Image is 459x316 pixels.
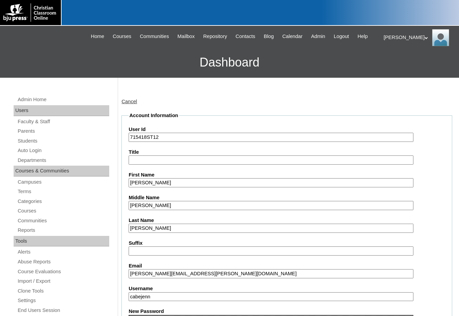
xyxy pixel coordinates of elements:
div: [PERSON_NAME] [384,29,453,46]
label: Username [129,285,445,292]
a: Courses [17,207,109,215]
a: Communities [136,33,173,40]
a: Terms [17,187,109,196]
label: First Name [129,171,445,179]
a: Communities [17,217,109,225]
span: Admin [311,33,325,40]
a: Logout [330,33,353,40]
div: Courses & Communities [14,166,109,176]
span: Mailbox [178,33,195,40]
label: Last Name [129,217,445,224]
label: Title [129,149,445,156]
span: Communities [140,33,169,40]
a: Departments [17,156,109,165]
div: Users [14,105,109,116]
img: Melanie Sevilla [432,29,449,46]
a: Calendar [279,33,306,40]
span: Help [358,33,368,40]
a: Cancel [121,99,137,104]
span: Home [91,33,104,40]
a: Parents [17,127,109,135]
label: New Password [129,308,445,315]
span: Logout [334,33,349,40]
a: Courses [109,33,135,40]
span: Courses [113,33,131,40]
a: Mailbox [174,33,198,40]
label: Middle Name [129,194,445,201]
span: Repository [203,33,227,40]
a: Import / Export [17,277,109,285]
label: Suffix [129,240,445,247]
div: Tools [14,236,109,247]
h3: Dashboard [3,47,456,78]
a: Clone Tools [17,287,109,295]
span: Calendar [282,33,302,40]
a: Alerts [17,248,109,256]
a: Settings [17,296,109,305]
a: Repository [200,33,230,40]
img: logo-white.png [3,3,58,22]
legend: Account Information [129,112,179,119]
a: End Users Session [17,306,109,315]
a: Contacts [232,33,259,40]
label: Email [129,262,445,269]
a: Reports [17,226,109,235]
a: Auto Login [17,146,109,155]
a: Blog [260,33,277,40]
a: Categories [17,197,109,206]
a: Admin Home [17,95,109,104]
a: Home [87,33,108,40]
a: Students [17,137,109,145]
label: User Id [129,126,445,133]
a: Course Evaluations [17,267,109,276]
a: Campuses [17,178,109,186]
span: Blog [264,33,274,40]
span: Contacts [235,33,255,40]
a: Abuse Reports [17,258,109,266]
a: Help [354,33,371,40]
a: Admin [308,33,329,40]
a: Faculty & Staff [17,117,109,126]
